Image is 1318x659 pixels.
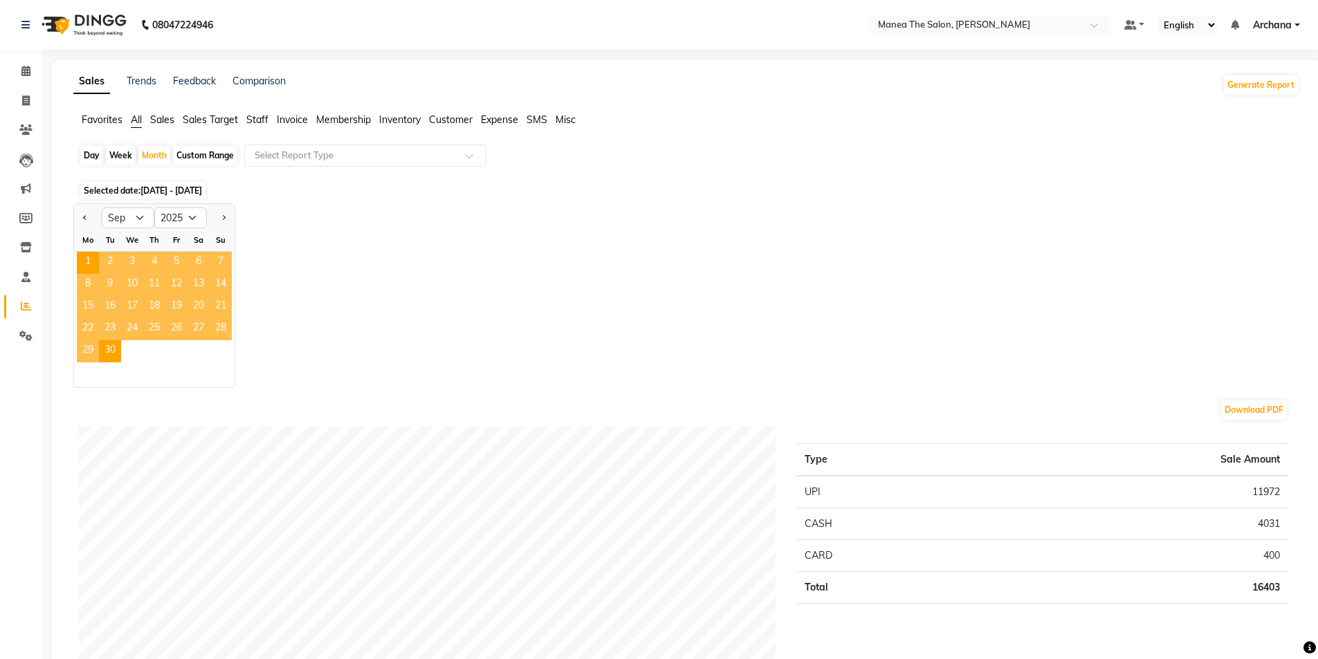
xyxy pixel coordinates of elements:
[143,274,165,296] div: Thursday, September 11, 2025
[187,296,210,318] span: 20
[121,274,143,296] span: 10
[1224,75,1298,95] button: Generate Report
[1221,400,1287,420] button: Download PDF
[379,113,421,126] span: Inventory
[246,113,268,126] span: Staff
[82,113,122,126] span: Favorites
[106,146,136,165] div: Week
[121,252,143,274] span: 3
[796,444,977,476] th: Type
[143,318,165,340] div: Thursday, September 25, 2025
[556,113,576,126] span: Misc
[121,229,143,251] div: We
[99,274,121,296] span: 9
[796,540,977,572] td: CARD
[232,75,286,87] a: Comparison
[165,318,187,340] div: Friday, September 26, 2025
[187,318,210,340] div: Saturday, September 27, 2025
[131,113,142,126] span: All
[35,6,130,44] img: logo
[165,229,187,251] div: Fr
[121,296,143,318] span: 17
[796,572,977,604] td: Total
[187,274,210,296] div: Saturday, September 13, 2025
[165,318,187,340] span: 26
[210,318,232,340] span: 28
[481,113,518,126] span: Expense
[978,508,1288,540] td: 4031
[210,274,232,296] div: Sunday, September 14, 2025
[77,274,99,296] span: 8
[143,274,165,296] span: 11
[796,476,977,508] td: UPI
[1253,18,1292,33] span: Archana
[121,296,143,318] div: Wednesday, September 17, 2025
[165,252,187,274] div: Friday, September 5, 2025
[154,207,207,228] select: Select year
[77,252,99,274] div: Monday, September 1, 2025
[210,252,232,274] div: Sunday, September 7, 2025
[77,340,99,362] div: Monday, September 29, 2025
[187,318,210,340] span: 27
[210,229,232,251] div: Su
[80,182,205,199] span: Selected date:
[978,476,1288,508] td: 11972
[165,274,187,296] div: Friday, September 12, 2025
[121,274,143,296] div: Wednesday, September 10, 2025
[77,229,99,251] div: Mo
[99,296,121,318] span: 16
[143,252,165,274] div: Thursday, September 4, 2025
[187,274,210,296] span: 13
[99,340,121,362] div: Tuesday, September 30, 2025
[99,252,121,274] span: 2
[77,318,99,340] div: Monday, September 22, 2025
[80,146,103,165] div: Day
[165,274,187,296] span: 12
[978,572,1288,604] td: 16403
[99,229,121,251] div: Tu
[165,296,187,318] span: 19
[143,252,165,274] span: 4
[99,318,121,340] span: 23
[187,229,210,251] div: Sa
[121,318,143,340] div: Wednesday, September 24, 2025
[978,444,1288,476] th: Sale Amount
[150,113,174,126] span: Sales
[77,296,99,318] span: 15
[143,296,165,318] div: Thursday, September 18, 2025
[121,252,143,274] div: Wednesday, September 3, 2025
[143,296,165,318] span: 18
[102,207,154,228] select: Select month
[127,75,156,87] a: Trends
[99,340,121,362] span: 30
[978,540,1288,572] td: 400
[210,296,232,318] div: Sunday, September 21, 2025
[77,296,99,318] div: Monday, September 15, 2025
[210,252,232,274] span: 7
[143,229,165,251] div: Th
[165,296,187,318] div: Friday, September 19, 2025
[73,69,110,94] a: Sales
[187,296,210,318] div: Saturday, September 20, 2025
[138,146,170,165] div: Month
[183,113,238,126] span: Sales Target
[99,296,121,318] div: Tuesday, September 16, 2025
[121,318,143,340] span: 24
[210,296,232,318] span: 21
[165,252,187,274] span: 5
[316,113,371,126] span: Membership
[218,207,229,229] button: Next month
[277,113,308,126] span: Invoice
[173,146,237,165] div: Custom Range
[77,340,99,362] span: 29
[429,113,473,126] span: Customer
[143,318,165,340] span: 25
[796,508,977,540] td: CASH
[77,274,99,296] div: Monday, September 8, 2025
[80,207,91,229] button: Previous month
[99,252,121,274] div: Tuesday, September 2, 2025
[99,274,121,296] div: Tuesday, September 9, 2025
[187,252,210,274] div: Saturday, September 6, 2025
[77,252,99,274] span: 1
[187,252,210,274] span: 6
